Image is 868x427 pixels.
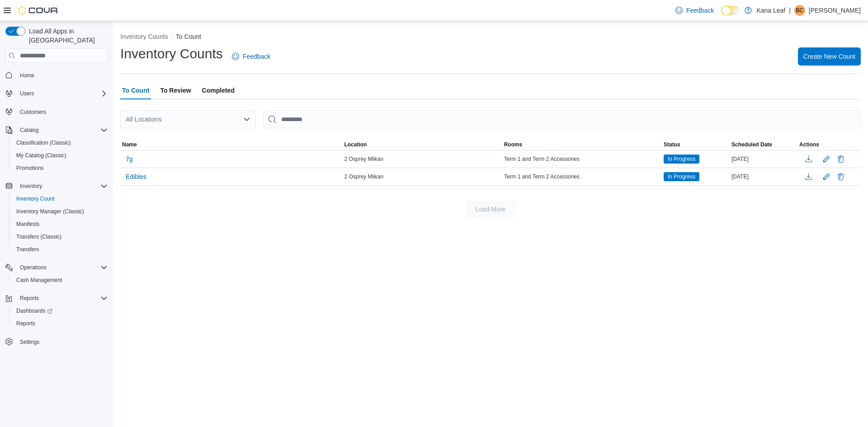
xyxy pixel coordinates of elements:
span: Cash Management [16,277,62,284]
span: Manifests [16,221,39,228]
span: Home [16,69,108,80]
button: Users [16,88,38,99]
span: Rooms [504,141,523,148]
button: Operations [16,262,50,273]
button: Load More [465,200,516,218]
span: In Progress [664,155,699,164]
button: Inventory Manager (Classic) [9,205,111,218]
span: Promotions [13,163,108,174]
p: Kana Leaf [756,5,785,16]
span: Dashboards [13,305,108,316]
span: Scheduled Date [731,141,772,148]
button: Transfers [9,243,111,256]
span: Completed [202,81,235,99]
nav: An example of EuiBreadcrumbs [120,32,861,43]
button: Reports [2,292,111,305]
span: In Progress [664,172,699,181]
span: To Review [160,81,191,99]
a: Cash Management [13,275,66,286]
span: Transfers (Classic) [16,233,61,240]
span: Operations [16,262,108,273]
button: Catalog [16,125,42,136]
button: 7g [122,152,137,166]
button: Inventory [16,181,46,192]
a: Inventory Count [13,193,58,204]
span: Customers [20,108,46,116]
span: BC [796,5,804,16]
span: Transfers (Classic) [13,231,108,242]
span: Feedback [243,52,270,61]
input: This is a search bar. After typing your query, hit enter to filter the results lower in the page. [263,110,861,128]
nav: Complex example [5,65,108,372]
button: Classification (Classic) [9,136,111,149]
a: Manifests [13,219,43,230]
button: My Catalog (Classic) [9,149,111,162]
span: Inventory [16,181,108,192]
span: Edibles [126,172,146,181]
span: Classification (Classic) [16,139,71,146]
a: My Catalog (Classic) [13,150,70,161]
a: Dashboards [13,305,56,316]
span: Inventory Count [13,193,108,204]
button: Location [342,139,502,150]
a: Promotions [13,163,47,174]
span: To Count [122,81,149,99]
button: Cash Management [9,274,111,286]
span: Location [344,141,367,148]
span: Settings [20,338,39,346]
button: Edit count details [821,152,832,166]
button: Reports [16,293,42,304]
button: Status [662,139,730,150]
span: Catalog [16,125,108,136]
div: Bryan Cater-Gagne [794,5,805,16]
span: Transfers [13,244,108,255]
div: [DATE] [730,154,797,164]
span: Name [122,141,137,148]
a: Transfers (Classic) [13,231,65,242]
span: Inventory Count [16,195,55,202]
a: Reports [13,318,39,329]
span: Promotions [16,164,44,172]
span: Catalog [20,127,38,134]
button: Catalog [2,124,111,136]
p: [PERSON_NAME] [809,5,861,16]
a: Feedback [672,1,717,19]
button: Scheduled Date [730,139,797,150]
button: Manifests [9,218,111,230]
button: Home [2,68,111,81]
span: Actions [799,141,819,148]
button: Edibles [122,170,150,183]
a: Customers [16,107,50,117]
a: Feedback [228,47,274,66]
span: Transfers [16,246,39,253]
span: Inventory [20,183,42,190]
span: Load All Apps in [GEOGRAPHIC_DATA] [25,27,108,45]
button: Reports [9,317,111,330]
a: Transfers [13,244,42,255]
button: Users [2,87,111,100]
a: Inventory Manager (Classic) [13,206,88,217]
span: Classification (Classic) [13,137,108,148]
span: In Progress [668,155,695,163]
input: Dark Mode [721,6,740,15]
span: Operations [20,264,47,271]
span: Reports [20,295,39,302]
button: Rooms [502,139,662,150]
button: To Count [176,33,201,40]
a: Dashboards [9,305,111,317]
button: Create New Count [798,47,861,66]
span: Users [16,88,108,99]
a: Classification (Classic) [13,137,75,148]
span: In Progress [668,173,695,181]
a: Settings [16,337,43,347]
span: My Catalog (Classic) [16,152,66,159]
p: | [789,5,791,16]
span: Cash Management [13,275,108,286]
button: Edit count details [821,170,832,183]
span: Dark Mode [721,15,722,16]
span: Manifests [13,219,108,230]
span: Inventory Manager (Classic) [16,208,84,215]
button: Delete [835,171,846,182]
span: Settings [16,336,108,347]
div: [DATE] [730,171,797,182]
